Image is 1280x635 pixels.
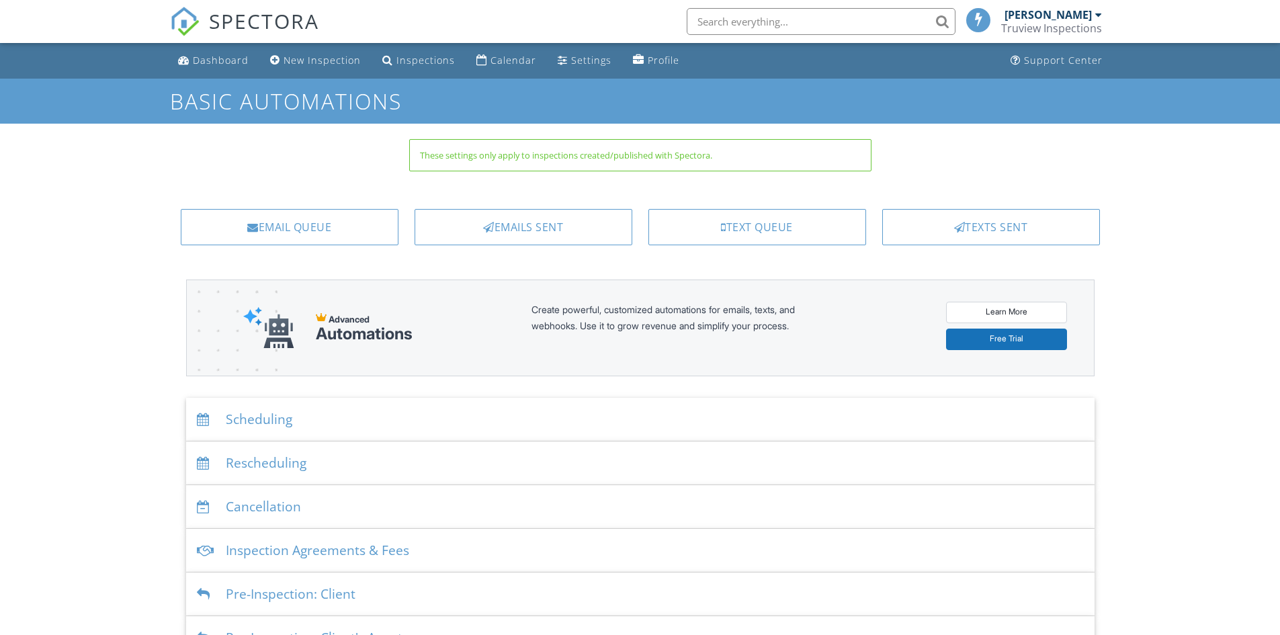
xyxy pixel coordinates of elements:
[186,529,1095,573] div: Inspection Agreements & Fees
[687,8,955,35] input: Search everything...
[186,398,1095,441] div: Scheduling
[1024,54,1103,67] div: Support Center
[531,302,827,354] div: Create powerful, customized automations for emails, texts, and webhooks. Use it to grow revenue a...
[173,48,254,73] a: Dashboard
[415,209,632,245] a: Emails Sent
[316,325,413,343] div: Automations
[187,280,278,429] img: advanced-banner-bg-f6ff0eecfa0ee76150a1dea9fec4b49f333892f74bc19f1b897a312d7a1b2ff3.png
[571,54,611,67] div: Settings
[1005,8,1092,22] div: [PERSON_NAME]
[628,48,685,73] a: Profile
[1001,22,1102,35] div: Truview Inspections
[186,485,1095,529] div: Cancellation
[420,150,861,161] div: These settings only apply to inspections created/published with Spectora.
[181,209,398,245] a: Email Queue
[265,48,366,73] a: New Inspection
[471,48,542,73] a: Calendar
[648,54,679,67] div: Profile
[490,54,536,67] div: Calendar
[1005,48,1108,73] a: Support Center
[186,573,1095,616] div: Pre-Inspection: Client
[284,54,361,67] div: New Inspection
[243,306,294,349] img: automations-robot-e552d721053d9e86aaf3dd9a1567a1c0d6a99a13dc70ea74ca66f792d01d7f0c.svg
[946,329,1067,350] a: Free Trial
[209,7,319,35] span: SPECTORA
[552,48,617,73] a: Settings
[648,209,866,245] a: Text Queue
[946,302,1067,323] a: Learn More
[193,54,249,67] div: Dashboard
[170,18,319,46] a: SPECTORA
[170,89,1111,113] h1: Basic Automations
[329,314,370,325] span: Advanced
[186,441,1095,485] div: Rescheduling
[170,7,200,36] img: The Best Home Inspection Software - Spectora
[396,54,455,67] div: Inspections
[377,48,460,73] a: Inspections
[882,209,1100,245] a: Texts Sent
